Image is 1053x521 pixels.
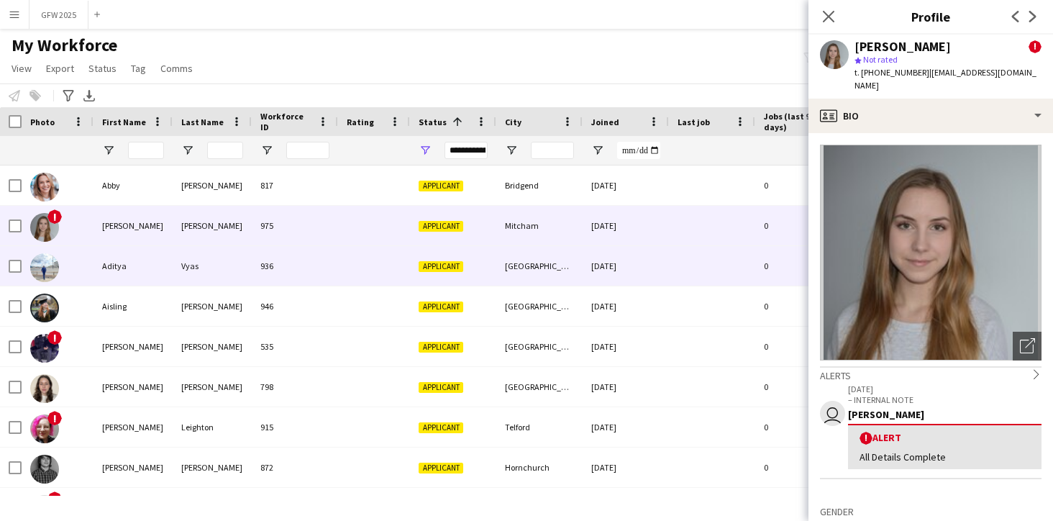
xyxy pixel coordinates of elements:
[83,59,122,78] a: Status
[252,327,338,366] div: 535
[12,35,117,56] span: My Workforce
[30,334,59,363] img: Akaash Patel
[102,117,146,127] span: First Name
[286,142,329,159] input: Workforce ID Filter Input
[181,144,194,157] button: Open Filter Menu
[94,367,173,407] div: [PERSON_NAME]
[260,144,273,157] button: Open Filter Menu
[173,448,252,487] div: [PERSON_NAME]
[848,394,1041,405] p: – INTERNAL NOTE
[860,432,872,445] span: !
[181,117,224,127] span: Last Name
[94,448,173,487] div: [PERSON_NAME]
[860,431,1030,445] div: Alert
[496,407,583,447] div: Telford
[496,286,583,326] div: [GEOGRAPHIC_DATA]
[30,253,59,282] img: Aditya Vyas
[160,62,193,75] span: Comms
[496,166,583,205] div: Bridgend
[419,261,463,272] span: Applicant
[583,206,669,245] div: [DATE]
[496,327,583,366] div: [GEOGRAPHIC_DATA]
[60,87,77,104] app-action-btn: Advanced filters
[591,117,619,127] span: Joined
[617,142,660,159] input: Joined Filter Input
[128,142,164,159] input: First Name Filter Input
[88,62,117,75] span: Status
[419,144,432,157] button: Open Filter Menu
[81,87,98,104] app-action-btn: Export XLSX
[860,450,1030,463] div: All Details Complete
[30,213,59,242] img: Abigail Foster
[583,407,669,447] div: [DATE]
[46,62,74,75] span: Export
[505,144,518,157] button: Open Filter Menu
[252,407,338,447] div: 915
[47,209,62,224] span: !
[583,166,669,205] div: [DATE]
[496,367,583,407] div: [GEOGRAPHIC_DATA]
[94,407,173,447] div: [PERSON_NAME]
[347,117,374,127] span: Rating
[419,422,463,433] span: Applicant
[102,144,115,157] button: Open Filter Menu
[47,411,62,425] span: !
[419,302,463,312] span: Applicant
[1013,332,1041,361] div: Open photos pop-in
[173,246,252,286] div: Vyas
[252,448,338,487] div: 872
[40,59,80,78] a: Export
[155,59,199,78] a: Comms
[808,99,1053,133] div: Bio
[808,7,1053,26] h3: Profile
[755,166,849,205] div: 0
[583,448,669,487] div: [DATE]
[583,367,669,407] div: [DATE]
[260,111,312,132] span: Workforce ID
[30,117,55,127] span: Photo
[30,374,59,403] img: Aleksandra Skowyra
[47,491,62,506] span: !
[30,173,59,201] img: Abby Edwards
[252,367,338,407] div: 798
[419,221,463,232] span: Applicant
[583,327,669,366] div: [DATE]
[419,342,463,353] span: Applicant
[755,246,849,286] div: 0
[505,117,521,127] span: City
[173,206,252,245] div: [PERSON_NAME]
[419,117,447,127] span: Status
[820,366,1041,382] div: Alerts
[854,40,951,53] div: [PERSON_NAME]
[94,327,173,366] div: [PERSON_NAME]
[94,286,173,326] div: Aisling
[47,330,62,345] span: !
[94,206,173,245] div: [PERSON_NAME]
[496,246,583,286] div: [GEOGRAPHIC_DATA]
[30,455,59,484] img: Alex Tuohy
[125,59,152,78] a: Tag
[583,286,669,326] div: [DATE]
[755,407,849,447] div: 0
[173,367,252,407] div: [PERSON_NAME]
[1029,40,1041,53] span: !
[173,327,252,366] div: [PERSON_NAME]
[207,142,243,159] input: Last Name Filter Input
[531,142,574,159] input: City Filter Input
[496,206,583,245] div: Mitcham
[419,181,463,191] span: Applicant
[94,166,173,205] div: Abby
[820,145,1041,361] img: Crew avatar or photo
[583,246,669,286] div: [DATE]
[29,1,88,29] button: GFW 2025
[94,246,173,286] div: Aditya
[591,144,604,157] button: Open Filter Menu
[12,62,32,75] span: View
[854,67,1036,91] span: | [EMAIL_ADDRESS][DOMAIN_NAME]
[755,367,849,407] div: 0
[252,206,338,245] div: 975
[678,117,710,127] span: Last job
[30,414,59,443] img: Alex Leighton
[764,111,823,132] span: Jobs (last 90 days)
[755,286,849,326] div: 0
